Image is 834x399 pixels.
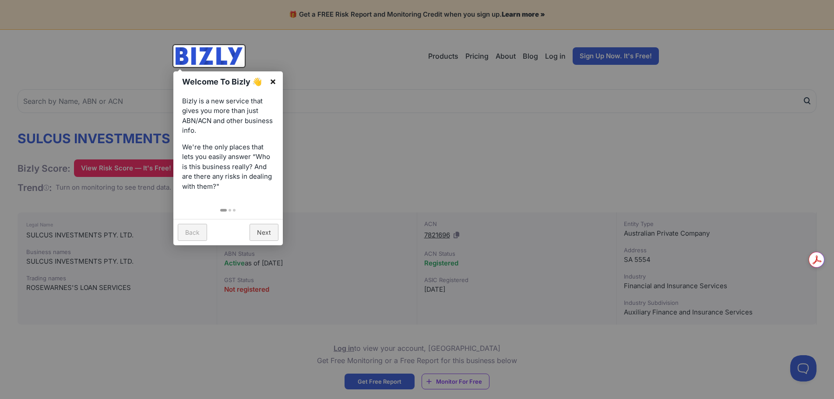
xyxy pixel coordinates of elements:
[182,76,265,88] h1: Welcome To Bizly 👋
[250,224,278,241] a: Next
[178,224,207,241] a: Back
[182,96,274,136] p: Bizly is a new service that gives you more than just ABN/ACN and other business info.
[182,142,274,192] p: We're the only places that lets you easily answer “Who is this business really? And are there any...
[263,71,283,91] a: ×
